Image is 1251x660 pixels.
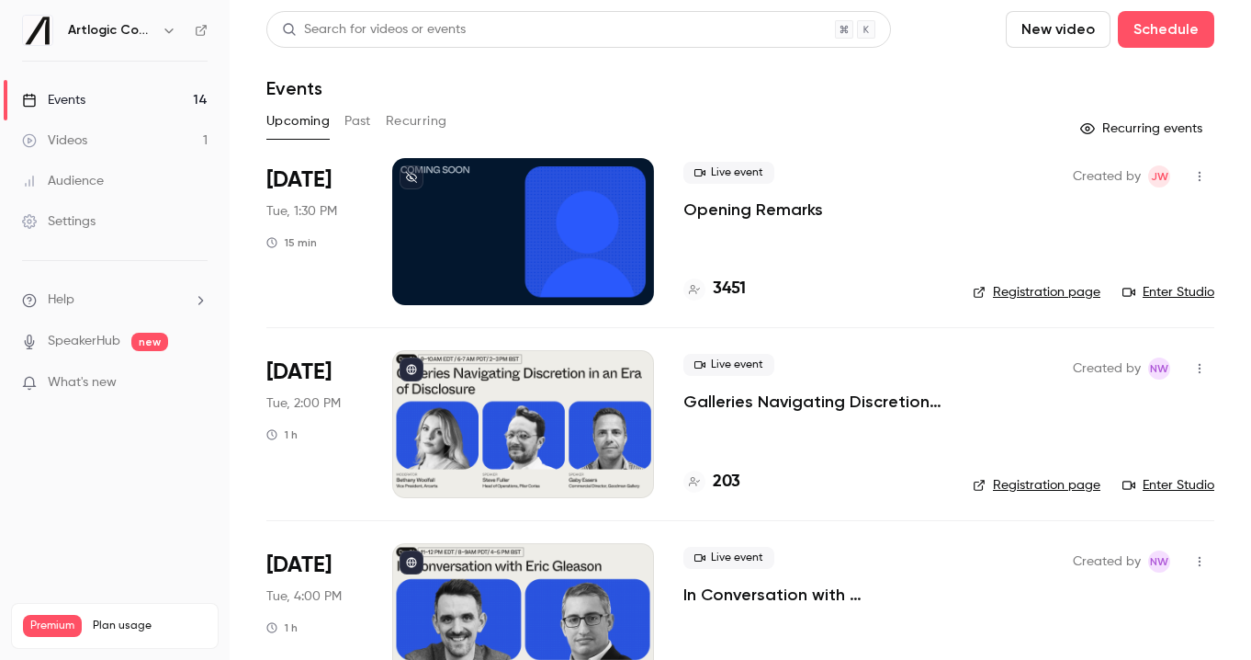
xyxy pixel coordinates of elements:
h4: 3451 [713,277,746,302]
button: New video [1006,11,1110,48]
div: 1 h [266,427,298,442]
a: In Conversation with [PERSON_NAME] [683,584,943,606]
span: Premium [23,615,82,637]
button: Recurring [386,107,447,136]
img: Artlogic Connect 2025 [23,16,52,45]
span: What's new [48,373,117,393]
h1: Events [266,77,322,99]
li: help-dropdown-opener [22,290,208,310]
iframe: Noticeable Trigger [186,375,208,392]
div: Events [22,91,85,109]
a: Opening Remarks [683,199,823,221]
span: Plan usage [93,619,207,633]
h4: 203 [713,470,740,495]
a: SpeakerHub [48,332,120,351]
span: Live event [683,547,774,569]
span: Live event [683,354,774,376]
div: Sep 16 Tue, 1:30 PM (Europe/London) [266,158,363,305]
a: 203 [683,470,740,495]
div: 15 min [266,235,317,250]
span: Live event [683,162,774,184]
span: Created by [1073,358,1141,380]
span: NW [1150,358,1168,380]
span: NW [1150,551,1168,573]
span: Created by [1073,551,1141,573]
span: Tue, 1:30 PM [266,202,337,221]
div: Search for videos or events [282,20,466,40]
span: JW [1151,165,1168,188]
span: Jack Walden [1148,165,1170,188]
span: Tue, 2:00 PM [266,394,341,413]
button: Upcoming [266,107,330,136]
a: Enter Studio [1122,476,1214,495]
span: [DATE] [266,165,332,195]
a: Enter Studio [1122,283,1214,302]
button: Schedule [1118,11,1214,48]
span: new [131,333,168,351]
span: Help [48,290,74,310]
div: Audience [22,172,104,190]
a: 3451 [683,277,746,302]
div: Sep 16 Tue, 2:00 PM (Europe/London) [266,350,363,497]
span: Tue, 4:00 PM [266,587,342,606]
span: Created by [1073,165,1141,188]
span: Natasha Whiffin [1148,358,1170,380]
div: 1 h [266,620,298,635]
button: Past [344,107,371,136]
a: Registration page [973,283,1100,302]
span: Natasha Whiffin [1148,551,1170,573]
a: Registration page [973,476,1100,495]
span: [DATE] [266,358,332,387]
span: [DATE] [266,551,332,580]
button: Recurring events [1072,114,1214,143]
a: Galleries Navigating Discretion in an Era of Disclosure [683,391,943,413]
div: Settings [22,212,96,231]
div: Videos [22,131,87,150]
h6: Artlogic Connect 2025 [68,21,154,40]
